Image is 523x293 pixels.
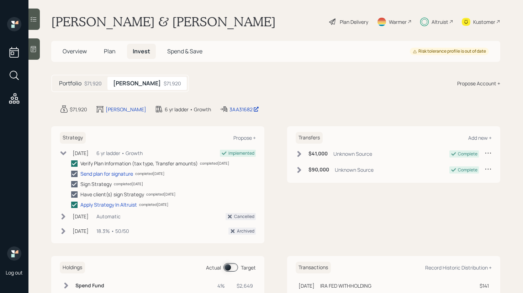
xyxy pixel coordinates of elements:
[167,47,202,55] span: Spend & Save
[113,80,161,87] h5: [PERSON_NAME]
[135,171,164,176] div: completed [DATE]
[106,106,146,113] div: [PERSON_NAME]
[80,201,137,208] div: Apply Strategy In Altruist
[60,262,85,273] h6: Holdings
[206,264,221,271] div: Actual
[413,48,486,54] div: Risk tolerance profile is out of date
[296,262,331,273] h6: Transactions
[114,181,143,187] div: completed [DATE]
[458,151,477,157] div: Complete
[333,150,372,158] div: Unknown Source
[237,228,254,234] div: Archived
[229,106,259,113] div: 3AA31682
[80,180,112,188] div: Sign Strategy
[335,166,374,174] div: Unknown Source
[200,161,229,166] div: completed [DATE]
[80,170,133,177] div: Send plan for signature
[164,80,181,87] div: $71,920
[6,269,23,276] div: Log out
[469,282,489,289] div: $141
[473,18,495,26] div: Kustomer
[468,134,492,141] div: Add new +
[296,132,323,144] h6: Transfers
[457,80,500,87] div: Propose Account +
[215,282,225,289] div: 4%
[96,213,121,220] div: Automatic
[165,106,211,113] div: 6 yr ladder • Growth
[73,227,89,235] div: [DATE]
[432,18,448,26] div: Altruist
[340,18,368,26] div: Plan Delivery
[308,167,329,173] h6: $90,000
[299,282,315,289] div: [DATE]
[59,80,81,87] h5: Portfolio
[70,106,87,113] div: $71,920
[458,167,477,173] div: Complete
[320,282,371,289] div: IRA FED WITHHOLDING
[146,192,175,197] div: completed [DATE]
[73,149,89,157] div: [DATE]
[73,213,89,220] div: [DATE]
[233,134,256,141] div: Propose +
[234,213,254,220] div: Cancelled
[308,151,328,157] h6: $41,000
[389,18,407,26] div: Warmer
[104,47,116,55] span: Plan
[139,202,168,207] div: completed [DATE]
[228,150,254,156] div: Implemented
[80,191,144,198] div: Have client(s) sign Strategy
[75,283,109,289] h6: Spend Fund
[60,132,86,144] h6: Strategy
[425,264,492,271] div: Record Historic Distribution +
[96,149,143,157] div: 6 yr ladder • Growth
[241,264,256,271] div: Target
[133,47,150,55] span: Invest
[96,227,129,235] div: 18.3% • 50/50
[51,14,276,30] h1: [PERSON_NAME] & [PERSON_NAME]
[7,246,21,261] img: retirable_logo.png
[80,160,198,167] div: Verify Plan Information (tax type, Transfer amounts)
[63,47,87,55] span: Overview
[84,80,102,87] div: $71,920
[233,282,253,289] div: $2,649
